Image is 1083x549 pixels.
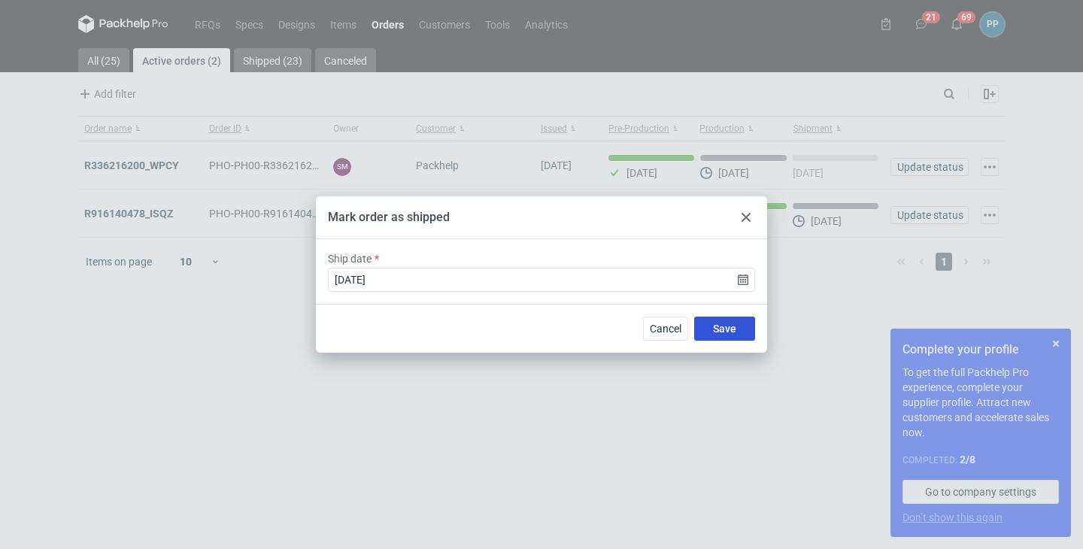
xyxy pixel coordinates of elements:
button: Cancel [643,317,688,341]
div: Mark order as shipped [328,209,450,226]
span: Cancel [650,323,681,334]
button: Save [694,317,755,341]
label: Ship date [328,251,372,266]
span: Save [713,323,736,334]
